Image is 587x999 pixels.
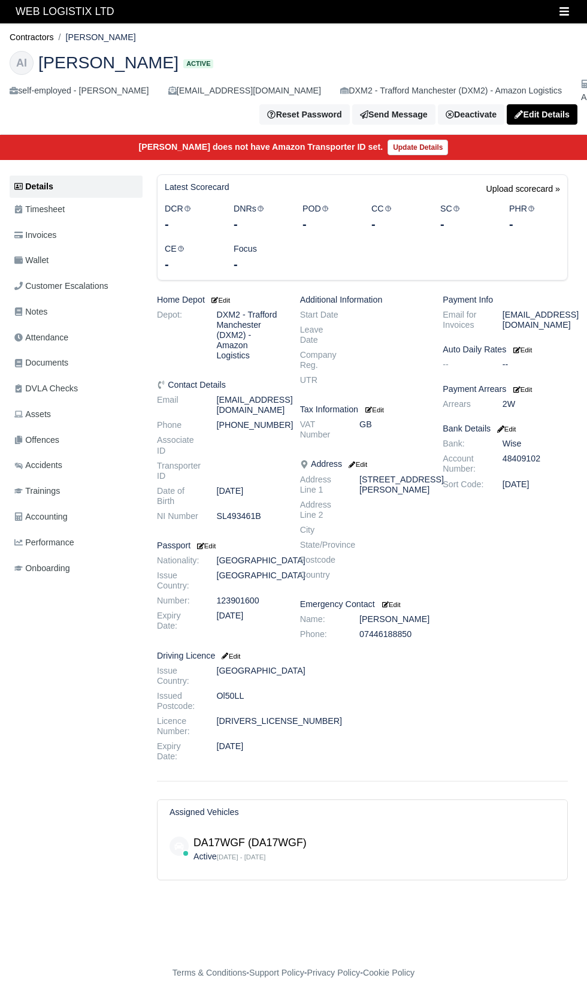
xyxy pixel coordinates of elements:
a: Update Details [388,140,448,155]
dt: Leave Date [291,325,350,345]
span: [PERSON_NAME] [38,54,178,71]
a: Deactivate [438,104,504,125]
dd: [DATE] [207,741,291,762]
small: Edit [195,542,216,550]
div: Focus [225,242,293,273]
span: Invoices [14,228,56,242]
span: Performance [14,536,74,550]
div: PHR [500,202,569,233]
div: AI [10,51,34,75]
iframe: Chat Widget [527,941,587,999]
div: DXM2 - Trafford Manchester (DXM2) - Amazon Logistics [340,84,562,98]
dd: 48409102 [494,454,577,474]
dt: Company Reg. [291,350,350,370]
a: Edit [363,405,384,414]
dt: Number: [148,596,207,606]
a: Cookie Policy [363,968,414,977]
h6: Assigned Vehicles [170,807,239,817]
a: Performance [10,531,143,554]
span: Wallet [14,253,49,267]
div: - [302,216,353,233]
dt: NI Number [148,511,207,521]
dd: [GEOGRAPHIC_DATA] [207,666,291,686]
a: Edit [511,345,532,354]
dd: [DRIVERS_LICENSE_NUMBER] [207,716,291,737]
div: - - - [78,966,509,980]
dt: -- [434,360,493,370]
h6: Contact Details [157,380,282,390]
small: [DATE] - [DATE] [217,853,266,861]
dd: [GEOGRAPHIC_DATA] [207,556,291,566]
span: Onboarding [14,562,70,575]
div: SC [431,202,500,233]
div: Ali Irshad [1,41,586,135]
div: [EMAIL_ADDRESS][DOMAIN_NAME] [168,84,321,98]
small: Edit [365,406,384,414]
dt: Depot: [148,310,207,361]
dt: Email [148,395,207,415]
div: self-employed - [PERSON_NAME] [10,84,149,98]
a: Edit [495,424,516,433]
a: Assets [10,403,143,426]
dt: Arrears [434,399,493,409]
a: Edit [210,295,230,304]
dt: Associate ID [148,435,207,455]
li: [PERSON_NAME] [54,31,136,44]
a: Edit [347,459,367,469]
small: Edit [513,346,532,354]
a: Edit [380,599,401,609]
small: Edit [382,601,401,608]
dt: Expiry Date: [148,611,207,631]
a: Offences [10,428,143,452]
button: Reset Password [259,104,349,125]
dt: Postcode [291,555,350,565]
dt: Issue Country: [148,666,207,686]
button: Toggle navigation [551,3,577,20]
dd: [GEOGRAPHIC_DATA] [207,571,291,591]
span: Documents [14,356,68,370]
a: Onboarding [10,557,143,580]
dt: Date of Birth [148,486,207,506]
h6: Bank Details [443,424,568,434]
h6: Tax Information [300,405,425,415]
dt: VAT Number [291,419,350,440]
h6: Payment Arrears [443,384,568,394]
dt: Bank: [434,439,493,449]
small: Edit [495,425,516,433]
h6: Latest Scorecard [165,182,229,192]
h6: Additional Information [300,295,425,305]
a: Edit [220,651,240,660]
a: Upload scorecard » [486,182,560,202]
a: Contractors [10,32,54,42]
div: POD [293,202,362,233]
span: Customer Escalations [14,279,108,293]
h6: Emergency Contact [300,599,425,609]
div: - [440,216,491,233]
dd: SL493461B [207,511,291,521]
dd: [PERSON_NAME] [350,614,434,624]
span: Accounting [14,510,68,524]
small: Edit [347,461,367,468]
dt: Name: [291,614,350,624]
dt: Phone: [291,629,350,639]
a: Details [10,176,143,198]
dt: Licence Number: [148,716,207,737]
dd: GB [350,419,434,440]
h6: Driving Licence [157,651,282,661]
dt: Nationality: [148,556,207,566]
dt: State/Province [291,540,350,550]
dd: 123901600 [207,596,291,606]
a: Edit [195,541,216,550]
dd: [EMAIL_ADDRESS][DOMAIN_NAME] [494,310,577,330]
a: Invoices [10,224,143,247]
span: Offences [14,433,59,447]
a: Edit Details [507,104,577,125]
a: Accidents [10,454,143,477]
dt: Address Line 1 [291,475,350,495]
div: - [509,216,560,233]
span: Notes [14,305,47,319]
span: Active [183,59,213,68]
a: Edit [511,384,532,394]
dd: 07446188850 [350,629,434,639]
